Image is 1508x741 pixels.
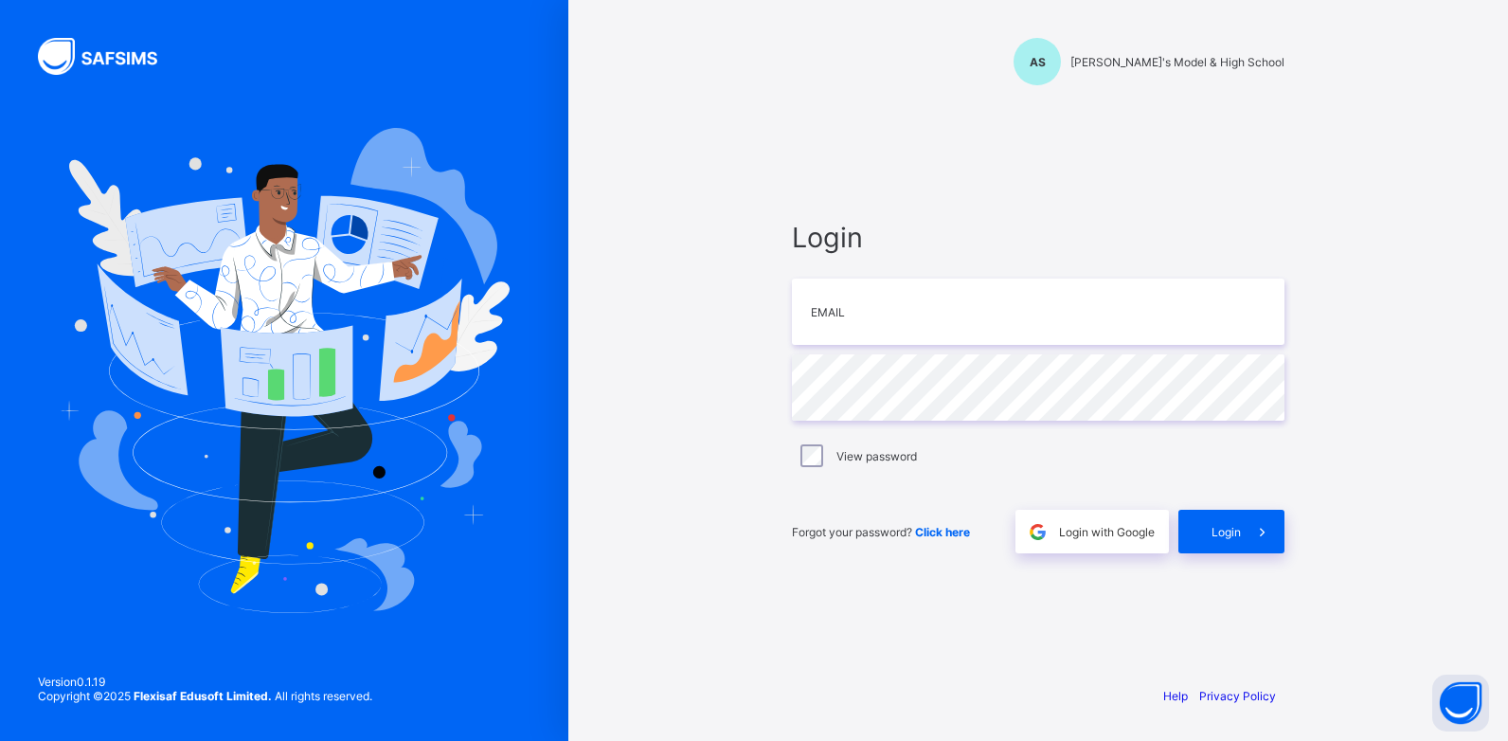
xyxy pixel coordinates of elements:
span: Login [792,221,1284,254]
span: Version 0.1.19 [38,675,372,689]
span: Login with Google [1059,525,1155,539]
label: View password [836,449,917,463]
strong: Flexisaf Edusoft Limited. [134,689,272,703]
a: Help [1163,689,1188,703]
span: [PERSON_NAME]'s Model & High School [1070,55,1284,69]
span: Login [1212,525,1241,539]
span: AS [1030,55,1046,69]
a: Click here [915,525,970,539]
img: Hero Image [59,128,510,613]
img: google.396cfc9801f0270233282035f929180a.svg [1027,521,1049,543]
img: SAFSIMS Logo [38,38,180,75]
button: Open asap [1432,675,1489,732]
a: Privacy Policy [1199,689,1276,703]
span: Copyright © 2025 All rights reserved. [38,689,372,703]
span: Forgot your password? [792,525,970,539]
